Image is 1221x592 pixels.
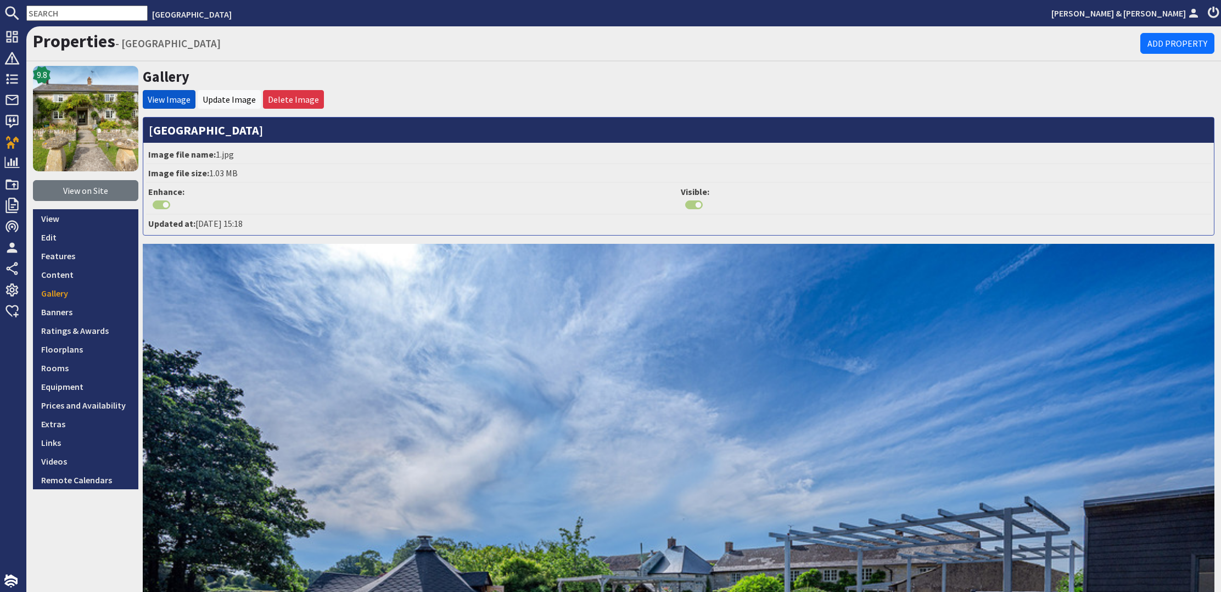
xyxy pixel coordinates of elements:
[33,359,138,377] a: Rooms
[33,321,138,340] a: Ratings & Awards
[148,186,184,197] strong: Enhance:
[681,186,709,197] strong: Visible:
[146,164,1211,183] li: 1.03 MB
[33,340,138,359] a: Floorplans
[148,167,209,178] strong: Image file size:
[4,574,18,588] img: staytech_i_w-64f4e8e9ee0a9c174fd5317b4b171b261742d2d393467e5bdba4413f4f884c10.svg
[26,5,148,21] input: SEARCH
[148,149,216,160] strong: Image file name:
[33,247,138,265] a: Features
[33,228,138,247] a: Edit
[148,94,191,105] a: View Image
[33,66,138,171] img: Frog Street's icon
[143,118,1214,143] h3: [GEOGRAPHIC_DATA]
[143,68,189,86] a: Gallery
[152,9,232,20] a: [GEOGRAPHIC_DATA]
[33,415,138,433] a: Extras
[37,68,47,81] span: 9.8
[203,94,256,105] a: Update Image
[1140,33,1214,54] a: Add Property
[33,303,138,321] a: Banners
[33,433,138,452] a: Links
[268,94,319,105] a: Delete Image
[33,180,138,201] a: View on Site
[33,377,138,396] a: Equipment
[33,284,138,303] a: Gallery
[33,30,115,52] a: Properties
[33,265,138,284] a: Content
[146,215,1211,232] li: [DATE] 15:18
[33,66,138,171] a: Frog Street's icon9.8
[33,396,138,415] a: Prices and Availability
[33,471,138,489] a: Remote Calendars
[33,452,138,471] a: Videos
[115,37,221,50] small: - [GEOGRAPHIC_DATA]
[146,146,1211,164] li: 1.jpg
[1051,7,1201,20] a: [PERSON_NAME] & [PERSON_NAME]
[33,209,138,228] a: View
[148,218,195,229] strong: Updated at:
